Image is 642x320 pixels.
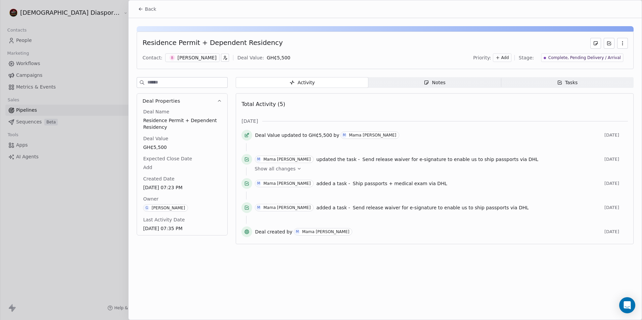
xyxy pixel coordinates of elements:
button: Back [134,3,160,15]
span: Deal Properties [142,98,180,104]
div: Residence Permit + Dependent Residency [142,38,283,49]
div: M [257,181,260,186]
span: Complete, Pending Delivery / Arrival [548,55,621,61]
span: Total Activity (5) [241,101,285,107]
div: M [257,205,260,210]
a: Ship passports + medical exam via DHL [353,179,447,188]
span: added a task - [316,204,350,211]
div: G [146,205,148,211]
span: GH₵5,500 [143,144,221,151]
span: Deal created by [255,228,292,235]
span: Deal Value [142,135,170,142]
span: [DATE] 07:23 PM [143,184,221,191]
span: Add [143,164,221,171]
span: Send release waiver for e-signature to enable us to ship passports via DHL [353,205,529,210]
button: Deal Properties [137,94,227,108]
div: Open Intercom Messenger [619,297,635,313]
span: [DATE] [604,181,628,186]
div: Tasks [557,79,578,86]
div: Mama [PERSON_NAME] [302,229,350,234]
span: GH₵ 5,500 [267,55,290,60]
span: [DATE] [604,205,628,210]
span: updated to [281,132,307,139]
span: Ship passports + medical exam via DHL [353,181,447,186]
div: Deal Properties [137,108,227,235]
div: Contact: [142,54,162,61]
div: Mama [PERSON_NAME] [349,133,396,138]
div: Notes [424,79,445,86]
span: B [169,55,175,61]
span: by [333,132,339,139]
span: [DATE] [604,132,628,138]
span: [DATE] 07:35 PM [143,225,221,232]
span: Add [501,55,509,61]
span: Send release waiver for e-signature to enable us to ship passports via DHL [362,157,538,162]
span: Stage: [519,54,534,61]
a: Show all changes [255,165,623,172]
span: Owner [142,196,160,202]
a: Send release waiver for e-signature to enable us to ship passports via DHL [362,155,538,163]
div: M [296,229,299,234]
span: GH₵5,500 [309,132,332,139]
span: Deal Name [142,108,171,115]
span: [DATE] [241,118,258,124]
div: Deal Value: [237,54,264,61]
div: [PERSON_NAME] [178,54,217,61]
span: added a task - [316,180,350,187]
span: Priority: [473,54,491,61]
span: Created Date [142,175,176,182]
div: Mama [PERSON_NAME] [263,205,311,210]
span: Deal Value [255,132,280,139]
div: M [343,132,346,138]
a: Send release waiver for e-signature to enable us to ship passports via DHL [353,204,529,212]
span: Residence Permit + Dependent Residency [143,117,221,130]
span: Expected Close Date [142,155,193,162]
span: updated the task - [316,156,360,163]
div: M [257,157,260,162]
span: [DATE] [604,157,628,162]
span: Show all changes [255,165,295,172]
span: Back [145,6,156,12]
div: Mama [PERSON_NAME] [263,181,311,186]
div: [PERSON_NAME] [151,206,185,210]
span: Last Activity Date [142,216,186,223]
span: [DATE] [604,229,628,234]
div: Mama [PERSON_NAME] [263,157,311,162]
